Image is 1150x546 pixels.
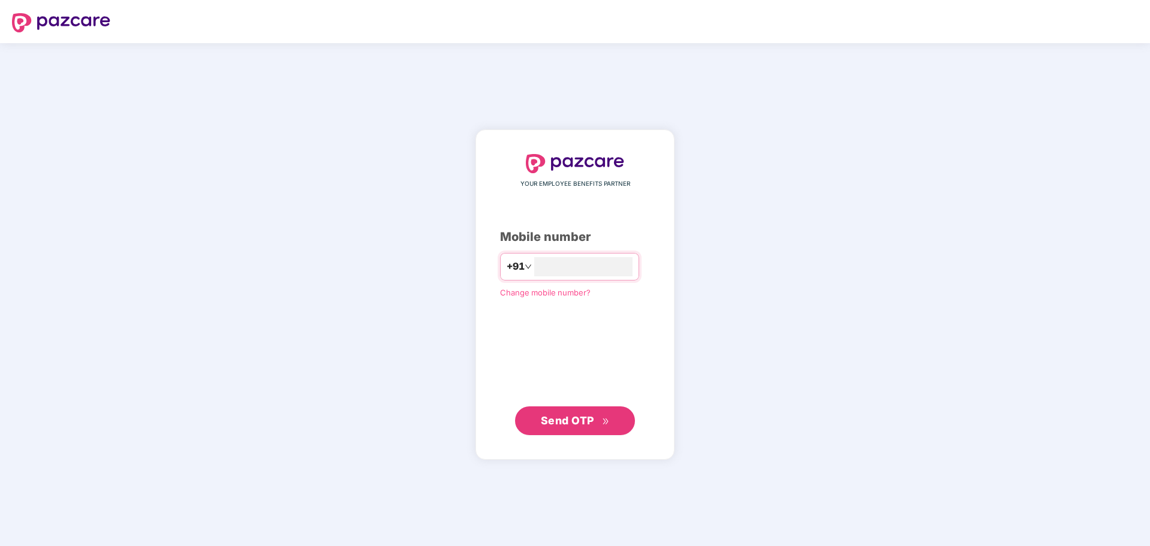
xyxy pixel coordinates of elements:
[515,406,635,435] button: Send OTPdouble-right
[602,418,610,426] span: double-right
[520,179,630,189] span: YOUR EMPLOYEE BENEFITS PARTNER
[541,414,594,427] span: Send OTP
[500,288,591,297] a: Change mobile number?
[500,228,650,246] div: Mobile number
[507,259,525,274] span: +91
[525,263,532,270] span: down
[526,154,624,173] img: logo
[12,13,110,32] img: logo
